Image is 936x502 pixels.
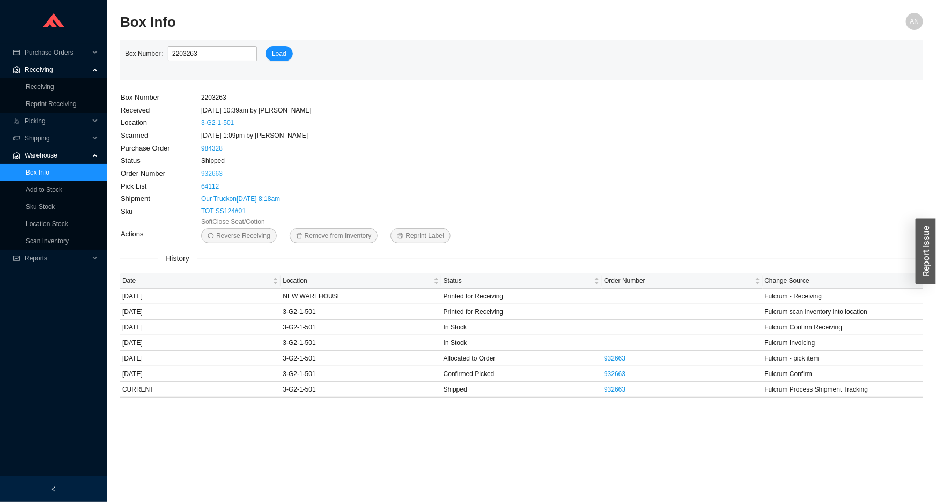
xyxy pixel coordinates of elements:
span: History [158,252,197,265]
span: Shipping [25,130,89,147]
button: deleteRemove from Inventory [290,228,378,243]
td: Fulcrum Process Shipment Tracking [763,382,923,398]
th: Change Source sortable [763,273,923,289]
td: [DATE] [120,335,281,351]
td: [DATE] [120,304,281,320]
a: 932663 [201,170,223,177]
a: 932663 [604,355,625,362]
td: Order Number [120,167,201,180]
span: Status [444,275,592,286]
td: [DATE] [120,320,281,335]
span: Change Source [765,275,913,286]
span: left [50,486,57,492]
td: 3-G2-1-501 [281,320,441,335]
td: Received [120,104,201,117]
button: Load [266,46,293,61]
span: Picking [25,113,89,130]
td: [DATE] [120,366,281,382]
a: Receiving [26,83,54,91]
td: Status [120,154,201,167]
span: Date [122,275,270,286]
td: In Stock [441,320,602,335]
td: [DATE] 10:39am by [PERSON_NAME] [201,104,464,117]
td: Shipment [120,192,201,205]
td: 3-G2-1-501 [281,351,441,366]
span: Reports [25,250,89,267]
th: Date sortable [120,273,281,289]
td: Box Number [120,91,201,104]
td: Allocated to Order [441,351,602,366]
a: Sku Stock [26,203,55,211]
td: Location [120,116,201,129]
span: Warehouse [25,147,89,164]
a: 932663 [604,370,625,378]
span: Purchase Orders [25,44,89,61]
button: printerReprint Label [390,228,450,243]
td: [DATE] [120,289,281,304]
td: Printed for Receiving [441,304,602,320]
td: 3-G2-1-501 [281,382,441,398]
td: 2203263 [201,91,464,104]
a: 3-G2-1-501 [201,119,234,126]
td: Fulcrum - pick item [763,351,923,366]
td: [DATE] 1:09pm by [PERSON_NAME] [201,129,464,142]
th: Location sortable [281,273,441,289]
td: 3-G2-1-501 [281,366,441,382]
td: 3-G2-1-501 [281,304,441,320]
td: Shipped [201,154,464,167]
td: Actions [120,228,201,244]
td: [DATE] [120,351,281,366]
button: undoReverse Receiving [201,228,277,243]
td: Sku [120,205,201,228]
td: 3-G2-1-501 [281,335,441,351]
span: Receiving [25,61,89,78]
span: SoftClose Seat/Cotton [201,216,265,227]
td: Confirmed Picked [441,366,602,382]
td: Purchase Order [120,142,201,155]
span: AN [910,13,919,30]
td: Fulcrum Confirm Receiving [763,320,923,335]
td: Fulcrum Invoicing [763,335,923,351]
a: TOT SS124#01 [201,206,246,216]
th: Order Number sortable [602,273,762,289]
a: Location Stock [26,220,68,228]
a: Add to Stock [26,186,62,193]
span: Order Number [604,275,752,286]
td: Fulcrum - Receiving [763,289,923,304]
label: Box Number [125,46,168,61]
td: Printed for Receiving [441,289,602,304]
h2: Box Info [120,13,723,32]
span: fund [13,255,20,261]
a: 64112 [201,183,219,190]
td: Scanned [120,129,201,142]
td: NEW WAREHOUSE [281,289,441,304]
a: Box Info [26,169,49,176]
a: Our Truckon[DATE] 8:18am [201,195,280,203]
a: 984328 [201,145,223,152]
span: Location [283,275,431,286]
td: CURRENT [120,382,281,398]
td: Pick List [120,180,201,193]
a: Scan Inventory [26,237,69,245]
span: Load [272,48,286,59]
td: Fulcrum scan inventory into location [763,304,923,320]
td: In Stock [441,335,602,351]
a: 932663 [604,386,625,393]
th: Status sortable [441,273,602,289]
td: Fulcrum Confirm [763,366,923,382]
td: Shipped [441,382,602,398]
span: credit-card [13,49,20,56]
a: Reprint Receiving [26,100,77,108]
